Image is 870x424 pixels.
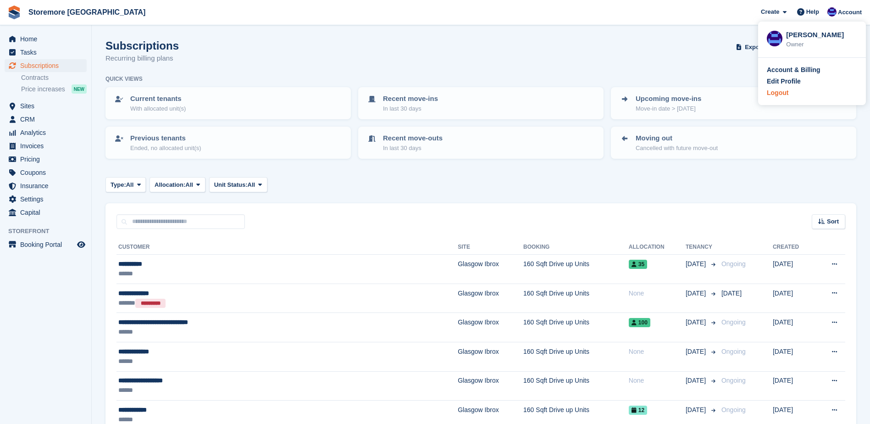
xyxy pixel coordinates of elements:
div: None [629,289,686,298]
a: Recent move-ins In last 30 days [359,88,603,118]
a: Contracts [21,73,87,82]
span: [DATE] [721,290,742,297]
a: menu [5,166,87,179]
span: Help [806,7,819,17]
td: [DATE] [773,255,815,284]
p: Current tenants [130,94,186,104]
span: Sort [827,217,839,226]
th: Allocation [629,240,686,255]
span: Storefront [8,227,91,236]
span: 12 [629,406,647,415]
a: Price increases NEW [21,84,87,94]
span: Capital [20,206,75,219]
td: [DATE] [773,371,815,401]
a: menu [5,193,87,206]
span: Settings [20,193,75,206]
th: Tenancy [686,240,718,255]
span: Ongoing [721,260,746,268]
td: [DATE] [773,342,815,371]
h6: Quick views [105,75,143,83]
span: [DATE] [686,259,708,269]
p: In last 30 days [383,104,438,113]
a: menu [5,126,87,139]
a: menu [5,179,87,192]
span: All [126,180,134,190]
span: Ongoing [721,348,746,355]
p: Cancelled with future move-out [636,144,718,153]
span: Export [745,43,764,52]
a: Upcoming move-ins Move-in date > [DATE] [612,88,855,118]
div: Account & Billing [767,65,820,75]
a: menu [5,238,87,251]
a: Moving out Cancelled with future move-out [612,128,855,158]
span: Type: [111,180,126,190]
a: menu [5,59,87,72]
span: Coupons [20,166,75,179]
p: In last 30 days [383,144,443,153]
button: Unit Status: All [209,177,267,192]
p: Recent move-ins [383,94,438,104]
p: With allocated unit(s) [130,104,186,113]
span: Home [20,33,75,45]
a: Account & Billing [767,65,857,75]
td: 160 Sqft Drive up Units [523,371,629,401]
span: Tasks [20,46,75,59]
th: Created [773,240,815,255]
span: Ongoing [721,406,746,413]
div: None [629,376,686,385]
a: Recent move-outs In last 30 days [359,128,603,158]
a: Storemore [GEOGRAPHIC_DATA] [25,5,149,20]
span: All [248,180,255,190]
span: 100 [629,318,650,327]
span: [DATE] [686,318,708,327]
p: Moving out [636,133,718,144]
th: Customer [116,240,458,255]
span: Allocation: [155,180,185,190]
td: Glasgow Ibrox [458,255,523,284]
span: Unit Status: [214,180,248,190]
td: 160 Sqft Drive up Units [523,284,629,313]
p: Recent move-outs [383,133,443,144]
a: Logout [767,88,857,98]
div: NEW [72,84,87,94]
div: Logout [767,88,788,98]
td: [DATE] [773,313,815,342]
div: Edit Profile [767,77,801,86]
a: menu [5,139,87,152]
div: Owner [786,40,857,49]
p: Previous tenants [130,133,201,144]
td: 160 Sqft Drive up Units [523,255,629,284]
span: Ongoing [721,377,746,384]
a: Edit Profile [767,77,857,86]
span: Ongoing [721,318,746,326]
a: menu [5,33,87,45]
span: Booking Portal [20,238,75,251]
span: [DATE] [686,376,708,385]
td: 160 Sqft Drive up Units [523,313,629,342]
span: Create [761,7,779,17]
span: [DATE] [686,347,708,357]
p: Recurring billing plans [105,53,179,64]
img: Angela [827,7,837,17]
a: menu [5,46,87,59]
button: Export [734,39,775,55]
div: [PERSON_NAME] [786,30,857,38]
p: Move-in date > [DATE] [636,104,701,113]
img: stora-icon-8386f47178a22dfd0bd8f6a31ec36ba5ce8667c1dd55bd0f319d3a0aa187defe.svg [7,6,21,19]
span: 35 [629,260,647,269]
a: Preview store [76,239,87,250]
div: None [629,347,686,357]
p: Upcoming move-ins [636,94,701,104]
h1: Subscriptions [105,39,179,52]
td: Glasgow Ibrox [458,342,523,371]
a: Previous tenants Ended, no allocated unit(s) [106,128,350,158]
td: Glasgow Ibrox [458,284,523,313]
span: Sites [20,100,75,112]
th: Booking [523,240,629,255]
span: Subscriptions [20,59,75,72]
span: [DATE] [686,289,708,298]
span: Analytics [20,126,75,139]
td: Glasgow Ibrox [458,313,523,342]
span: [DATE] [686,405,708,415]
td: 160 Sqft Drive up Units [523,342,629,371]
